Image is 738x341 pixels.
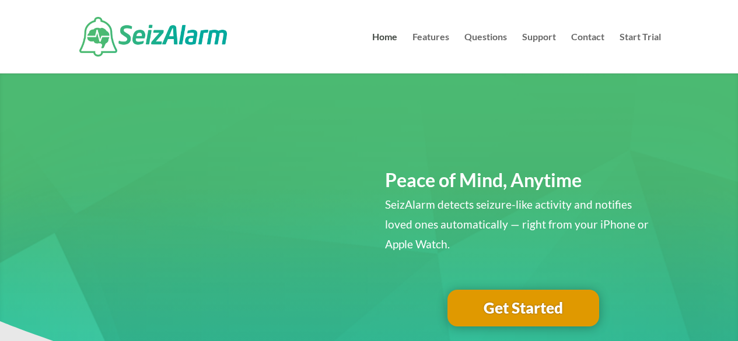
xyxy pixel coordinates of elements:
a: Contact [571,33,604,73]
a: Get Started [447,290,599,327]
img: SeizAlarm [79,17,227,57]
a: Home [372,33,397,73]
a: Start Trial [620,33,661,73]
a: Features [412,33,449,73]
a: Support [522,33,556,73]
a: Questions [464,33,507,73]
span: SeizAlarm detects seizure-like activity and notifies loved ones automatically — right from your i... [385,198,649,251]
span: Peace of Mind, Anytime [385,168,582,191]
